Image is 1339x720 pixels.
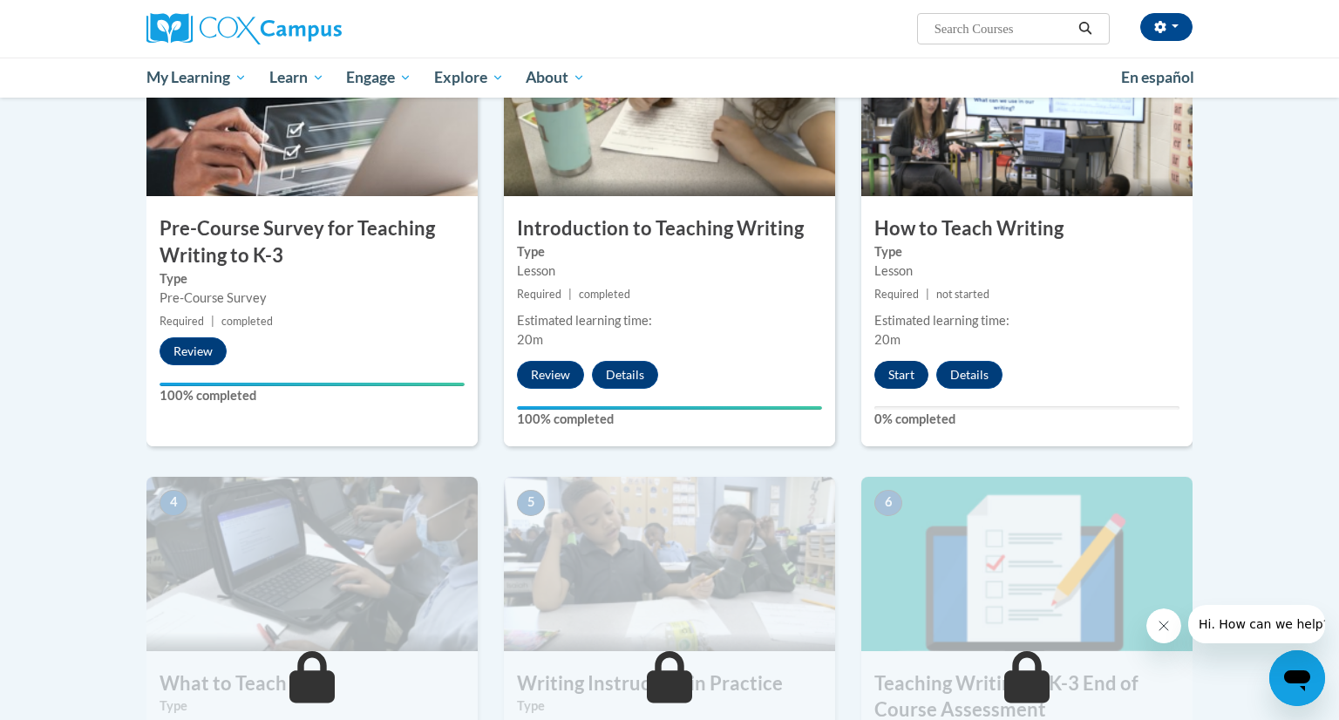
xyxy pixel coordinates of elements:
[874,361,928,389] button: Start
[146,13,342,44] img: Cox Campus
[1146,608,1181,643] iframe: Close message
[160,337,227,365] button: Review
[874,332,901,347] span: 20m
[579,288,630,301] span: completed
[874,262,1179,281] div: Lesson
[504,215,835,242] h3: Introduction to Teaching Writing
[160,383,465,386] div: Your progress
[434,67,504,88] span: Explore
[1121,68,1194,86] span: En español
[269,67,324,88] span: Learn
[146,22,478,196] img: Course Image
[211,315,214,328] span: |
[146,67,247,88] span: My Learning
[517,288,561,301] span: Required
[1269,650,1325,706] iframe: Button to launch messaging window
[517,696,822,716] label: Type
[874,242,1179,262] label: Type
[160,490,187,516] span: 4
[861,477,1193,651] img: Course Image
[258,58,336,98] a: Learn
[874,311,1179,330] div: Estimated learning time:
[146,670,478,697] h3: What to Teach
[874,490,902,516] span: 6
[135,58,258,98] a: My Learning
[592,361,658,389] button: Details
[515,58,597,98] a: About
[146,215,478,269] h3: Pre-Course Survey for Teaching Writing to K-3
[423,58,515,98] a: Explore
[335,58,423,98] a: Engage
[936,288,989,301] span: not started
[120,58,1219,98] div: Main menu
[504,477,835,651] img: Course Image
[160,696,465,716] label: Type
[517,406,822,410] div: Your progress
[933,18,1072,39] input: Search Courses
[861,215,1193,242] h3: How to Teach Writing
[1188,605,1325,643] iframe: Message from company
[517,262,822,281] div: Lesson
[1072,18,1098,39] button: Search
[874,288,919,301] span: Required
[517,361,584,389] button: Review
[1140,13,1193,41] button: Account Settings
[568,288,572,301] span: |
[517,332,543,347] span: 20m
[504,670,835,697] h3: Writing Instruction in Practice
[146,477,478,651] img: Course Image
[517,311,822,330] div: Estimated learning time:
[1110,59,1206,96] a: En español
[517,242,822,262] label: Type
[504,22,835,196] img: Course Image
[346,67,411,88] span: Engage
[160,386,465,405] label: 100% completed
[517,490,545,516] span: 5
[517,410,822,429] label: 100% completed
[874,410,1179,429] label: 0% completed
[160,269,465,289] label: Type
[526,67,585,88] span: About
[10,12,141,26] span: Hi. How can we help?
[146,13,478,44] a: Cox Campus
[221,315,273,328] span: completed
[160,289,465,308] div: Pre-Course Survey
[926,288,929,301] span: |
[160,315,204,328] span: Required
[936,361,1003,389] button: Details
[861,22,1193,196] img: Course Image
